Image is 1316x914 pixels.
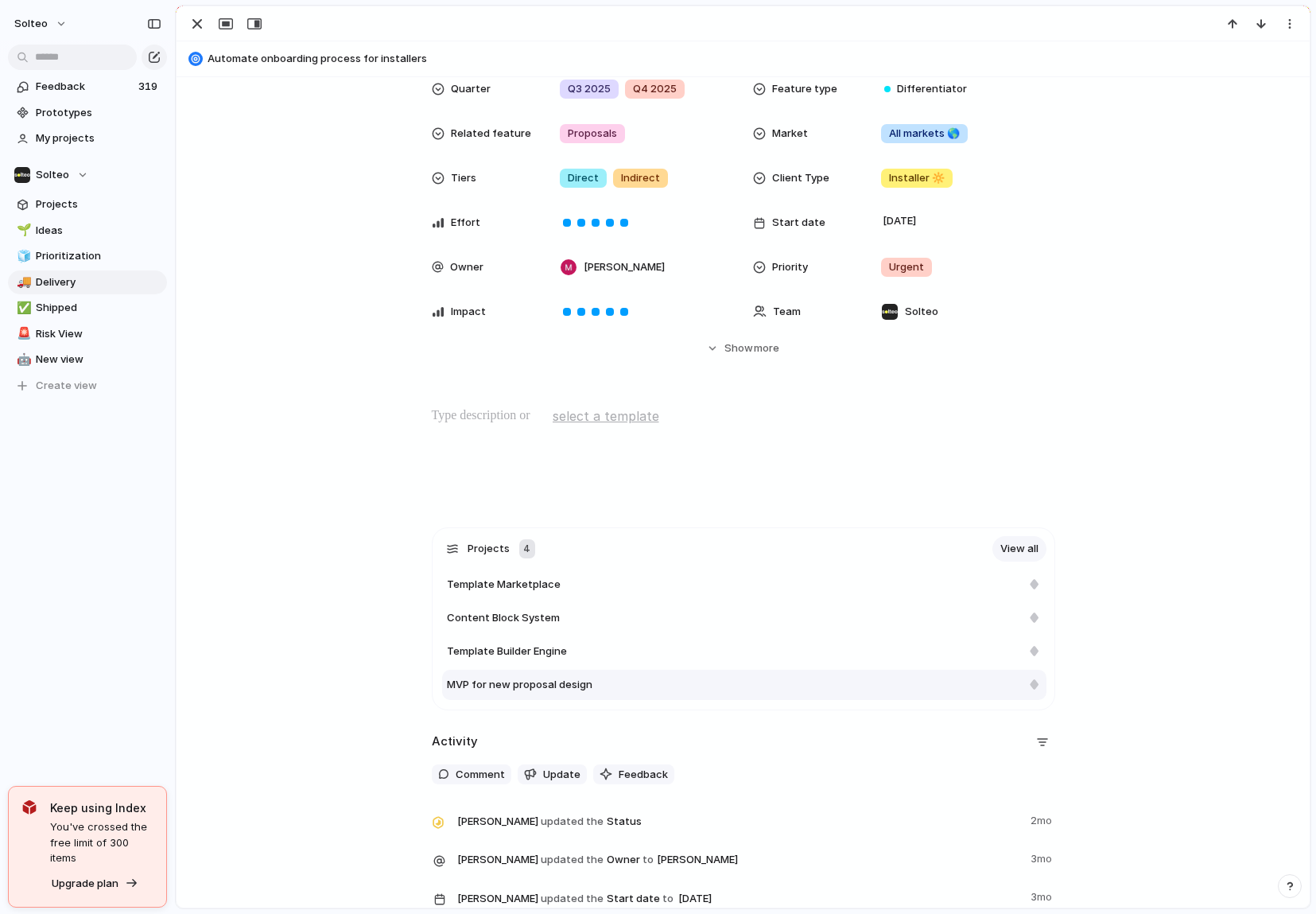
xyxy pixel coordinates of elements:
span: Shipped [36,300,161,316]
span: Risk View [36,326,161,342]
span: to [662,891,674,907]
button: Upgrade plan [47,873,143,895]
span: Content Block System [447,610,560,626]
div: 🌱 [17,221,28,239]
a: Feedback319 [8,75,167,99]
span: [PERSON_NAME] [457,852,538,868]
a: 🤖New view [8,348,167,371]
span: Status [457,810,1021,832]
button: 🚚 [14,274,30,290]
span: Quarter [451,81,491,97]
span: Owner [457,848,1021,870]
span: Impact [451,304,486,320]
span: [PERSON_NAME] [457,891,538,907]
button: Feedback [593,764,674,785]
a: 🧊Prioritization [8,244,167,268]
span: Feature type [772,81,837,97]
span: solteo [14,16,48,32]
a: 🌱Ideas [8,219,167,243]
span: Comment [456,767,505,783]
span: New view [36,352,161,368]
button: Solteo [8,163,167,187]
button: Automate onboarding process for installers [184,46,1302,72]
span: Create view [36,378,97,394]
span: [PERSON_NAME] [657,852,738,868]
span: Tiers [451,170,476,186]
span: Delivery [36,274,161,290]
span: MVP for new proposal design [447,677,592,693]
span: Show [724,340,753,356]
span: Proposals [568,126,617,142]
span: Owner [450,259,483,275]
button: 🌱 [14,223,30,239]
div: ✅ [17,299,28,317]
span: updated the [541,891,604,907]
button: Create view [8,374,167,398]
span: Q3 2025 [568,81,611,97]
span: Projects [36,196,161,212]
button: Comment [432,764,511,785]
span: All markets 🌎 [889,126,960,142]
span: Feedback [619,767,668,783]
button: 🚨 [14,326,30,342]
div: 🤖 [17,351,28,369]
span: [DATE] [674,889,716,908]
div: 🧊 [17,247,28,266]
span: Solteo [905,304,938,320]
button: 🧊 [14,248,30,264]
button: ✅ [14,300,30,316]
span: 319 [138,79,161,95]
span: Installer 🔆 [889,170,945,186]
span: Urgent [889,259,924,275]
span: My projects [36,130,161,146]
span: Start date [457,886,1021,910]
span: updated the [541,814,604,830]
span: to [642,852,654,868]
span: Client Type [772,170,829,186]
div: 🚚 [17,273,28,291]
button: 🤖 [14,352,30,368]
span: Related feature [451,126,531,142]
button: solteo [7,11,76,37]
span: Indirect [621,170,660,186]
span: Team [773,304,801,320]
span: Upgrade plan [52,876,118,892]
span: Automate onboarding process for installers [208,51,1302,67]
span: Update [543,767,580,783]
span: Prioritization [36,248,161,264]
span: more [754,340,779,356]
a: Prototypes [8,101,167,125]
span: [PERSON_NAME] [457,814,538,830]
h2: Activity [432,733,478,751]
span: Template Marketplace [447,577,561,593]
button: Showmore [432,334,1055,363]
span: Template Builder Engine [447,644,567,659]
span: Start date [772,215,825,231]
span: Effort [451,215,480,231]
span: Direct [568,170,599,186]
span: 2mo [1031,810,1055,829]
div: 4 [519,539,535,558]
span: updated the [541,852,604,868]
span: You've crossed the free limit of 300 items [50,819,153,866]
a: View all [992,536,1046,562]
span: Solteo [36,167,69,183]
span: Feedback [36,79,134,95]
a: Projects [8,193,167,216]
button: Update [518,764,587,785]
span: Differentiator [897,81,967,97]
span: 3mo [1031,848,1055,867]
span: Ideas [36,223,161,239]
span: Prototypes [36,105,161,121]
a: 🚚Delivery [8,270,167,294]
span: 3mo [1031,886,1055,905]
a: 🚨Risk View [8,322,167,346]
a: ✅Shipped [8,296,167,320]
span: Keep using Index [50,799,153,816]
